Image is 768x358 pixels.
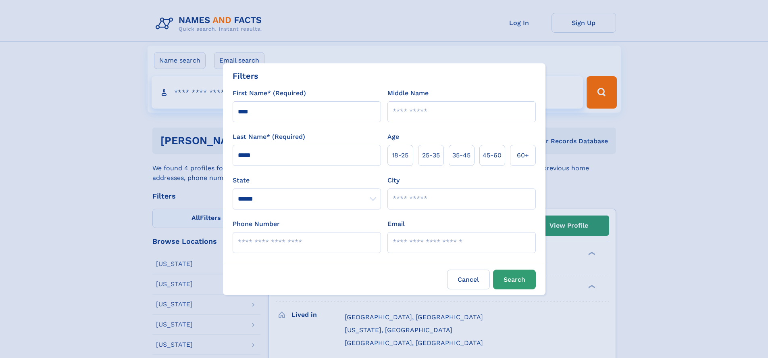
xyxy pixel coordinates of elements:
[483,151,502,160] span: 45‑60
[387,88,429,98] label: Middle Name
[447,270,490,289] label: Cancel
[392,151,408,160] span: 18‑25
[517,151,529,160] span: 60+
[233,70,258,82] div: Filters
[387,176,400,185] label: City
[493,270,536,289] button: Search
[452,151,470,160] span: 35‑45
[387,219,405,229] label: Email
[233,88,306,98] label: First Name* (Required)
[233,132,305,142] label: Last Name* (Required)
[233,176,381,185] label: State
[233,219,280,229] label: Phone Number
[422,151,440,160] span: 25‑35
[387,132,399,142] label: Age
